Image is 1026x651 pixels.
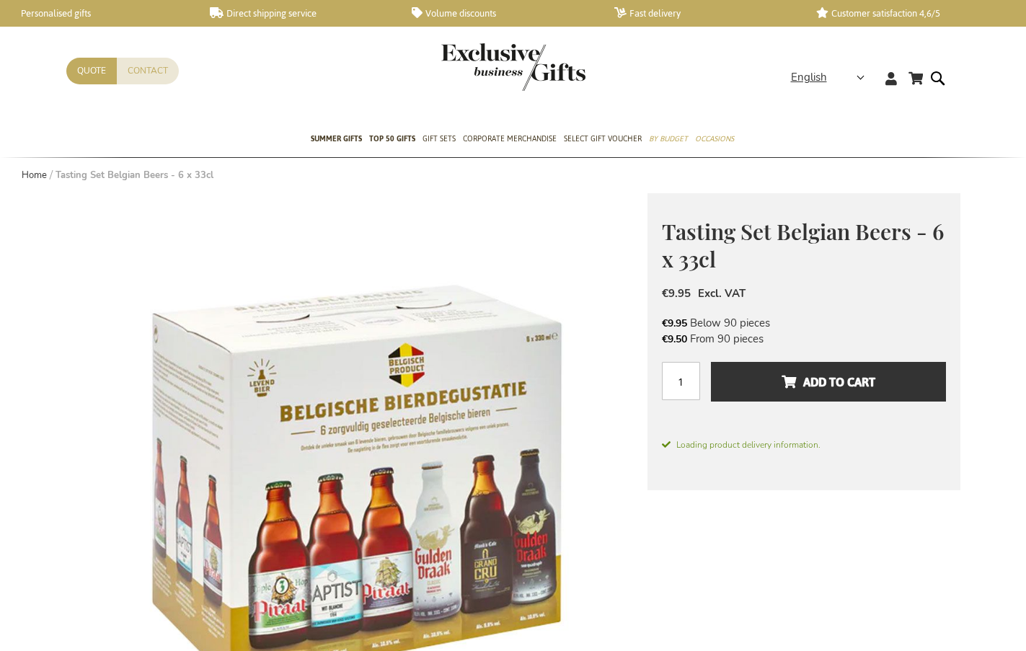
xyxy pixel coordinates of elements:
[56,169,213,182] strong: Tasting Set Belgian Beers - 6 x 33cl
[662,331,946,347] li: From 90 pieces
[441,43,513,91] a: store logo
[782,371,875,394] span: Add to Cart
[423,131,456,146] span: Gift Sets
[711,362,945,402] button: Add to Cart
[662,438,946,451] span: Loading product delivery information.
[662,316,687,330] span: €9.95
[7,7,187,19] a: Personalised gifts
[698,286,746,301] span: Excl. VAT
[662,315,946,331] li: Below 90 pieces
[662,362,700,400] input: Qty
[564,131,642,146] span: Select Gift Voucher
[662,217,944,274] span: Tasting Set Belgian Beers - 6 x 33cl
[816,7,996,19] a: Customer satisfaction 4,6/5
[662,286,691,301] span: €9.95
[791,69,827,86] span: English
[791,69,874,86] div: English
[117,58,179,84] a: Contact
[463,131,557,146] span: Corporate Merchandise
[614,7,794,19] a: Fast delivery
[695,131,734,146] span: Occasions
[66,58,117,84] a: Quote
[22,169,47,182] a: Home
[649,131,688,146] span: By Budget
[311,131,362,146] span: Summer Gifts
[412,7,591,19] a: Volume discounts
[441,43,585,91] img: Exclusive Business gifts logo
[369,131,415,146] span: TOP 50 Gifts
[662,332,687,346] span: €9.50
[210,7,389,19] a: Direct shipping service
